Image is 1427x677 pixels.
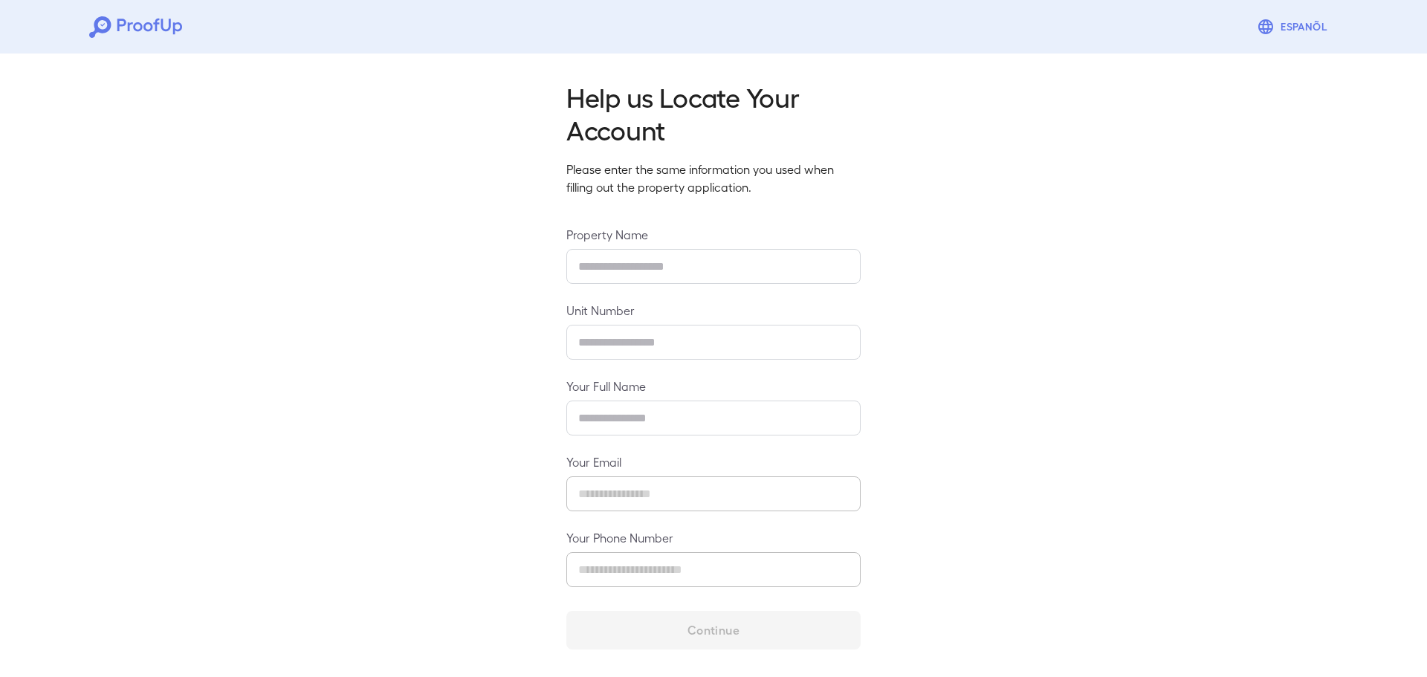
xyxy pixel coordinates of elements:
[1251,12,1338,42] button: Espanõl
[566,161,861,196] p: Please enter the same information you used when filling out the property application.
[566,529,861,546] label: Your Phone Number
[566,80,861,146] h2: Help us Locate Your Account
[566,302,861,319] label: Unit Number
[566,453,861,470] label: Your Email
[566,378,861,395] label: Your Full Name
[566,226,861,243] label: Property Name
